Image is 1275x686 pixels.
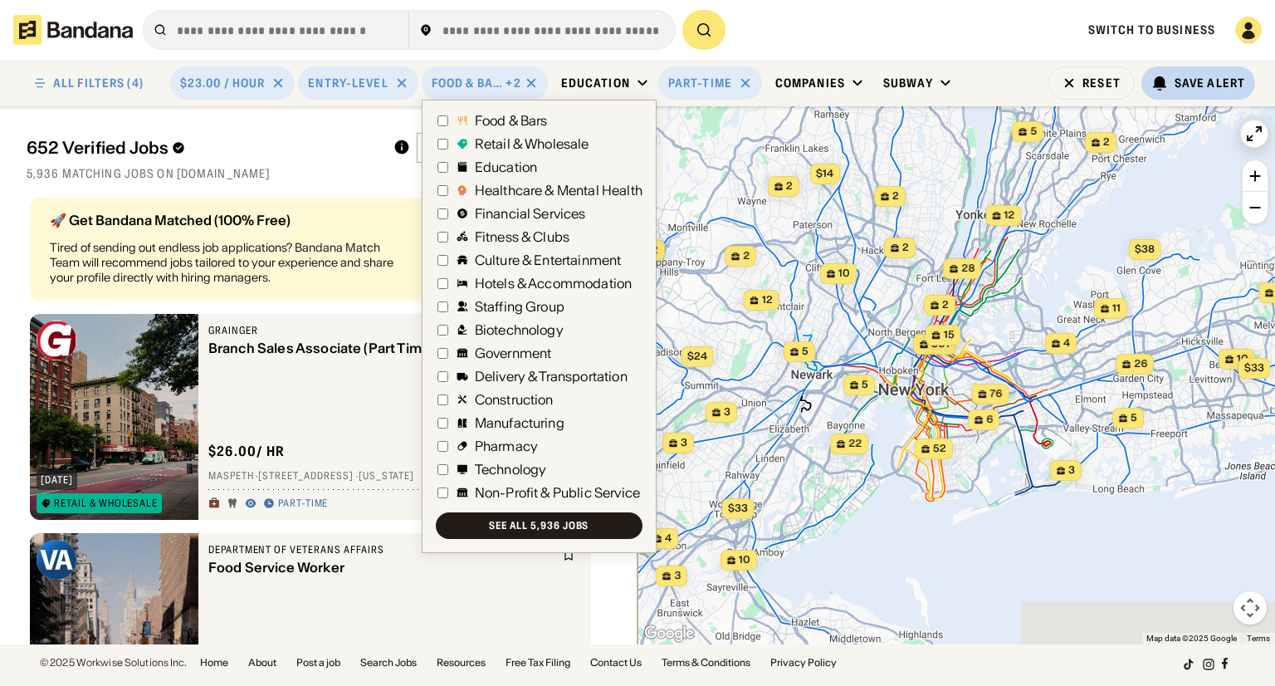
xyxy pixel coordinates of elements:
[506,658,570,668] a: Free Tax Filing
[1175,76,1245,91] div: Save Alert
[1068,463,1075,478] span: 3
[208,543,553,556] div: Department of Veterans Affairs
[1088,22,1215,37] a: Switch to Business
[50,240,409,286] div: Tired of sending out endless job applications? Bandana Match Team will recommend jobs tailored to...
[1082,77,1121,89] div: Reset
[208,341,553,356] div: Branch Sales Associate (Part Time)
[1004,208,1015,223] span: 12
[883,76,933,91] div: Subway
[942,298,949,312] span: 2
[561,76,630,91] div: Education
[739,553,750,567] span: 10
[892,189,899,203] span: 2
[27,138,380,158] div: 652 Verified Jobs
[1146,634,1237,643] span: Map data ©2025 Google
[902,241,909,255] span: 2
[475,160,537,174] div: Education
[208,324,553,337] div: Grainger
[665,532,672,546] span: 4
[642,623,696,644] img: Google
[475,184,642,197] div: Healthcare & Mental Health
[1131,411,1137,425] span: 5
[208,470,581,483] div: Maspeth · [STREET_ADDRESS] · [US_STATE]
[308,76,388,91] div: Entry-Level
[475,253,622,267] div: Culture & Entertainment
[475,300,564,313] div: Staffing Group
[53,77,144,89] div: ALL FILTERS (4)
[475,323,564,336] div: Biotechnology
[180,76,266,91] div: $23.00 / hour
[37,321,76,360] img: Grainger logo
[41,475,73,485] div: [DATE]
[775,76,845,91] div: Companies
[944,328,955,342] span: 15
[1103,135,1110,149] span: 2
[590,658,642,668] a: Contact Us
[475,416,564,429] div: Manufacturing
[475,393,554,406] div: Construction
[681,436,687,450] span: 3
[770,658,837,668] a: Privacy Policy
[437,658,486,668] a: Resources
[838,267,850,281] span: 10
[13,15,133,45] img: Bandana logotype
[475,439,538,453] div: Pharmacy
[1247,634,1270,643] a: Terms (opens in new tab)
[1030,125,1037,139] span: 5
[475,486,640,499] div: Non-Profit & Public Service
[200,658,228,668] a: Home
[1063,336,1070,350] span: 4
[961,262,975,276] span: 28
[674,569,681,583] span: 3
[990,387,1003,401] span: 76
[248,658,276,668] a: About
[296,658,340,668] a: Post a job
[278,497,329,511] div: Part-time
[475,230,569,243] div: Fitness & Clubs
[475,207,586,220] div: Financial Services
[432,76,503,91] div: Food & Bars
[816,167,833,179] span: $14
[762,293,773,307] span: 12
[50,213,409,227] div: 🚀 Get Bandana Matched (100% Free)
[862,378,868,392] span: 5
[27,166,611,181] div: 5,936 matching jobs on [DOMAIN_NAME]
[848,437,862,451] span: 22
[724,405,730,419] span: 3
[1244,361,1264,374] span: $33
[933,442,946,456] span: 52
[662,658,750,668] a: Terms & Conditions
[475,137,589,150] div: Retail & Wholesale
[40,658,187,668] div: © 2025 Workwise Solutions Inc.
[475,114,548,127] div: Food & Bars
[27,191,611,644] div: grid
[743,249,750,263] span: 2
[802,345,808,359] span: 5
[54,498,158,508] div: Retail & Wholesale
[1134,357,1147,371] span: 26
[475,277,633,290] div: Hotels & Accommodation
[1233,591,1267,625] button: Map camera controls
[986,413,993,427] span: 6
[475,346,552,360] div: Government
[360,658,417,668] a: Search Jobs
[489,521,589,531] div: See all 5,936 jobs
[728,502,748,514] span: $33
[687,350,707,362] span: $24
[506,76,520,91] div: +2
[642,623,696,644] a: Open this area in Google Maps (opens a new window)
[475,463,547,476] div: Technology
[208,443,286,460] div: $ 26.00 / hr
[475,370,628,383] div: Delivery & Transportation
[668,76,732,91] div: Part-time
[1135,243,1155,255] span: $38
[1237,352,1248,366] span: 10
[1112,301,1121,316] span: 11
[37,540,76,580] img: Department of Veterans Affairs logo
[208,560,553,576] div: Food Service Worker
[786,179,793,194] span: 2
